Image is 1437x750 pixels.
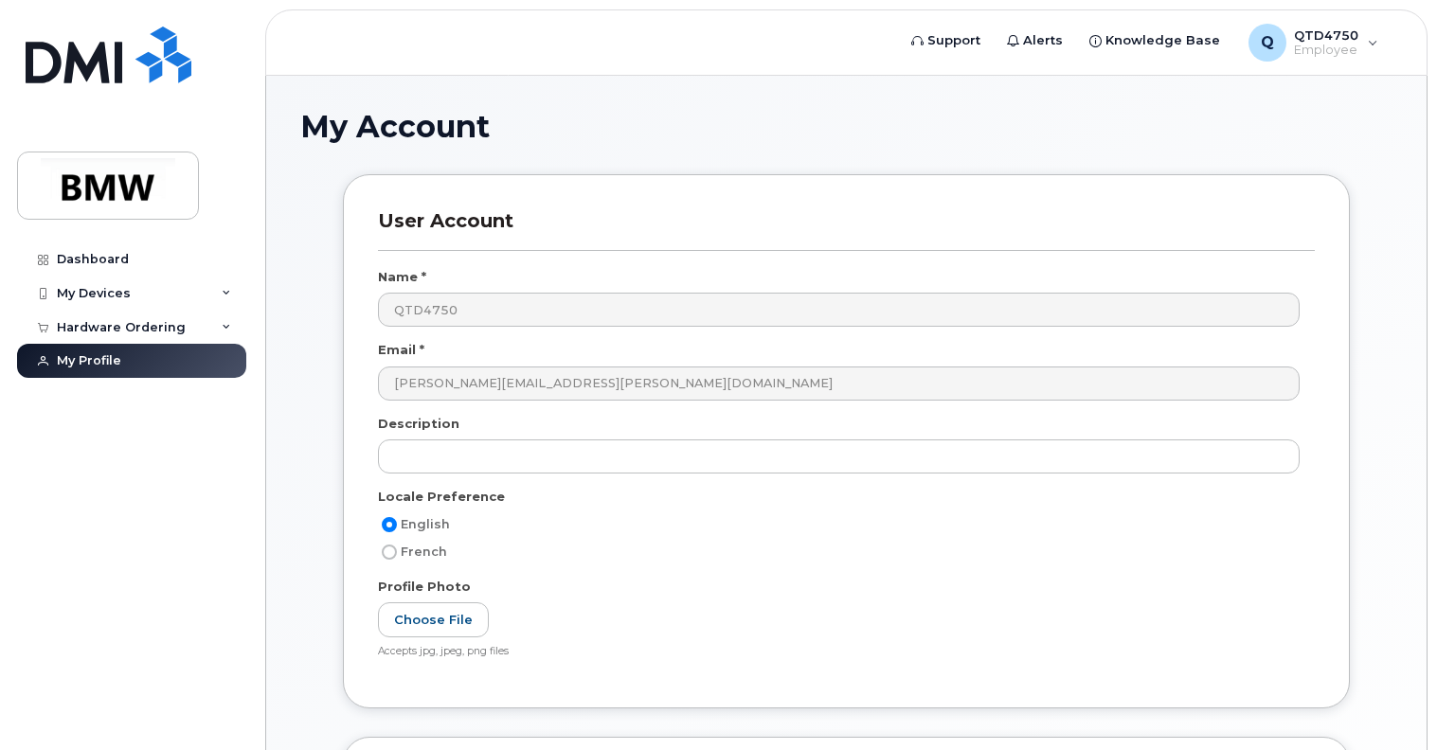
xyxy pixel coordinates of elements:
[378,209,1315,250] h3: User Account
[300,110,1392,143] h1: My Account
[378,415,459,433] label: Description
[378,645,1300,659] div: Accepts jpg, jpeg, png files
[401,517,450,531] span: English
[378,341,424,359] label: Email *
[378,488,505,506] label: Locale Preference
[382,545,397,560] input: French
[378,578,471,596] label: Profile Photo
[378,268,426,286] label: Name *
[401,545,447,559] span: French
[382,517,397,532] input: English
[378,602,489,637] label: Choose File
